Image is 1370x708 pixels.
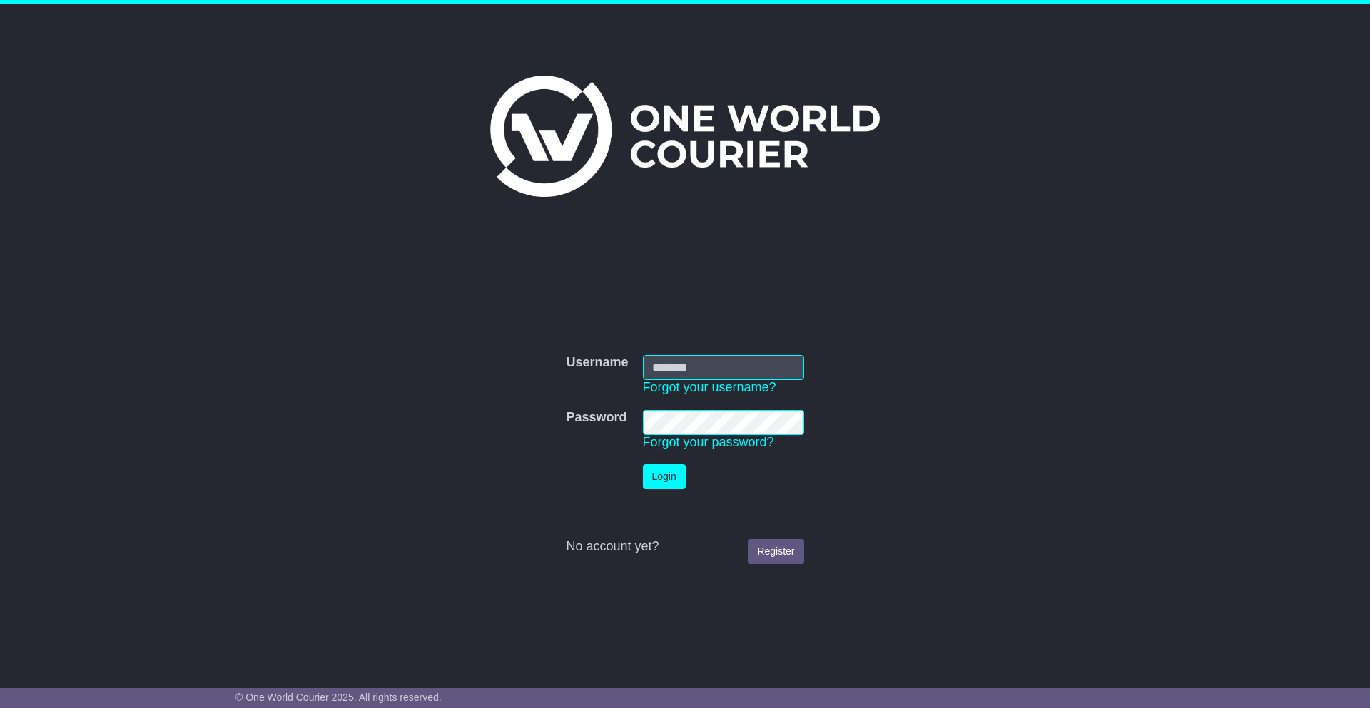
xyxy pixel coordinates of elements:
button: Login [643,464,686,489]
a: Forgot your username? [643,380,776,394]
a: Forgot your password? [643,435,774,449]
span: © One World Courier 2025. All rights reserved. [235,692,442,703]
a: Register [748,539,803,564]
div: No account yet? [566,539,803,555]
label: Username [566,355,628,371]
img: One World [490,76,880,197]
label: Password [566,410,626,426]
